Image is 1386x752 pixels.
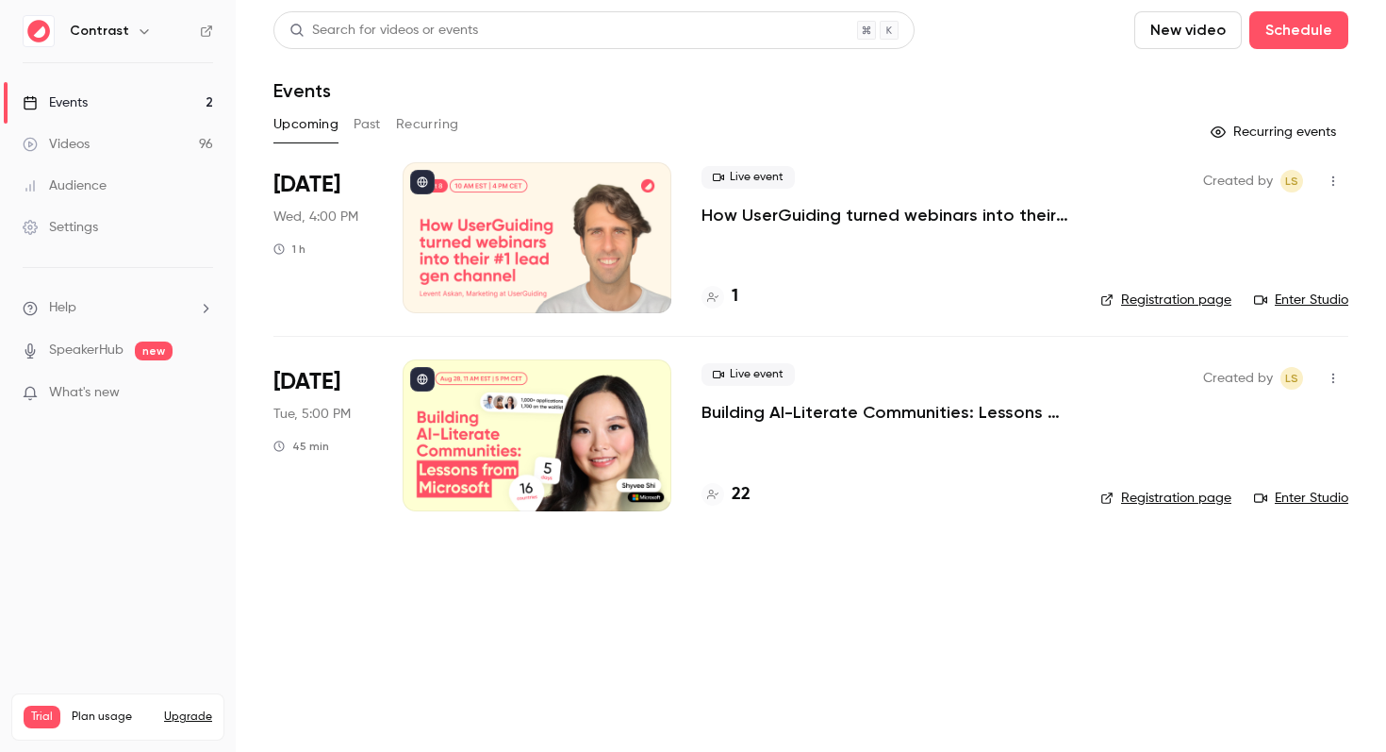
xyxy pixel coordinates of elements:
[24,16,54,46] img: Contrast
[1285,170,1298,192] span: LS
[1254,291,1348,309] a: Enter Studio
[273,367,340,397] span: [DATE]
[23,218,98,237] div: Settings
[23,93,88,112] div: Events
[273,439,329,454] div: 45 min
[1280,367,1303,390] span: Lusine Sargsyan
[1100,489,1231,508] a: Registration page
[354,109,381,140] button: Past
[135,342,173,360] span: new
[1249,11,1348,49] button: Schedule
[273,79,331,102] h1: Events
[72,710,153,725] span: Plan usage
[70,22,129,41] h6: Contrast
[1203,170,1273,192] span: Created by
[701,482,751,508] a: 22
[23,298,213,318] li: help-dropdown-opener
[701,204,1070,226] a: How UserGuiding turned webinars into their #1 lead gen channel
[1203,367,1273,390] span: Created by
[1254,489,1348,508] a: Enter Studio
[49,383,120,403] span: What's new
[273,109,338,140] button: Upcoming
[190,385,213,402] iframe: Noticeable Trigger
[701,166,795,189] span: Live event
[23,135,90,154] div: Videos
[289,21,478,41] div: Search for videos or events
[23,176,107,195] div: Audience
[1100,291,1231,309] a: Registration page
[273,208,358,226] span: Wed, 4:00 PM
[49,298,76,318] span: Help
[1202,117,1348,147] button: Recurring events
[701,284,738,309] a: 1
[701,401,1070,424] a: Building AI-Literate Communities: Lessons from Microsoft
[1280,170,1303,192] span: Lusine Sargsyan
[1134,11,1242,49] button: New video
[273,162,372,313] div: Oct 8 Wed, 10:00 AM (America/New York)
[273,170,340,200] span: [DATE]
[164,710,212,725] button: Upgrade
[273,405,351,424] span: Tue, 5:00 PM
[701,363,795,386] span: Live event
[49,341,124,360] a: SpeakerHub
[1285,367,1298,390] span: LS
[732,482,751,508] h4: 22
[273,359,372,510] div: Dec 9 Tue, 11:00 AM (America/New York)
[24,706,60,728] span: Trial
[732,284,738,309] h4: 1
[396,109,459,140] button: Recurring
[273,242,305,257] div: 1 h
